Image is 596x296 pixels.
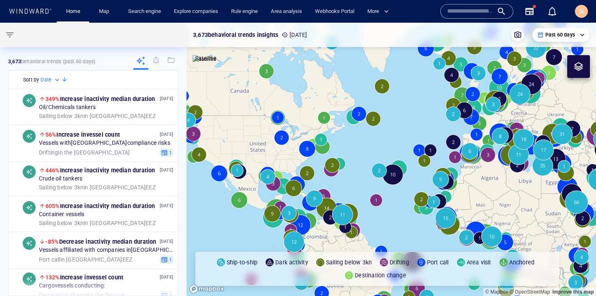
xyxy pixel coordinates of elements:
[562,260,590,290] iframe: Chat
[39,112,84,119] span: Sailing below 3kn
[171,4,221,19] a: Explore companies
[45,238,157,245] span: Decrease in activity median duration
[281,30,307,40] p: [DATE]
[390,257,409,267] p: Drifting
[39,139,170,147] span: Vessels with [GEOGRAPHIC_DATA] compliance risks
[8,58,95,65] p: behavioral trends (Past 60 days)
[552,289,594,295] a: Map feedback
[275,257,308,267] p: Dark activity
[39,219,84,226] span: Sailing below 3kn
[45,274,60,281] span: 132%
[573,3,590,19] button: SI
[45,167,155,174] span: Increase in activity median duration
[45,274,123,281] span: Increase in vessel count
[326,257,372,267] p: Sailing below 3kn
[545,31,575,39] p: Past 60 days
[39,219,156,227] span: in [GEOGRAPHIC_DATA] EEZ
[189,284,225,294] a: Mapbox logo
[39,112,156,120] span: in [GEOGRAPHIC_DATA] EEZ
[41,76,61,84] div: Date
[168,149,172,156] span: 1
[510,289,550,295] a: OpenStreetMap
[160,255,173,264] button: 1
[45,203,60,209] span: 605%
[160,131,173,138] p: [DATE]
[39,175,82,182] span: Crude oil tankers
[45,96,60,102] span: 349%
[39,256,132,263] span: in [GEOGRAPHIC_DATA] EEZ
[485,289,508,295] a: Mapbox
[39,211,84,218] span: Container vessels
[195,54,217,63] p: Satellite
[39,256,60,262] span: Port call
[312,4,358,19] a: Webhooks Portal
[45,203,155,209] span: Increase in activity median duration
[8,58,21,64] strong: 3,673
[39,104,96,111] span: Oil/Chemicals tankers
[193,30,278,40] p: 3,673 behavioral trends insights
[187,23,596,296] canvas: Map
[39,184,156,191] span: in [GEOGRAPHIC_DATA] EEZ
[92,4,118,19] button: Map
[45,131,57,138] span: 56%
[364,4,396,19] button: More
[160,202,173,210] p: [DATE]
[268,4,305,19] a: Area analysis
[160,166,173,174] p: [DATE]
[23,76,39,84] h6: Sort by
[125,4,164,19] a: Search engine
[63,4,84,19] a: Home
[45,167,60,174] span: 446%
[39,149,130,156] span: in the [GEOGRAPHIC_DATA]
[45,238,59,245] span: -85%
[160,95,173,103] p: [DATE]
[579,8,584,15] span: SI
[355,270,406,280] p: Destination change
[547,6,557,16] div: Notification center
[160,148,173,157] button: 1
[427,257,449,267] p: Port call
[467,257,491,267] p: Area visit
[537,31,585,39] div: Past 60 days
[193,55,217,63] img: satellite
[168,256,172,263] span: 1
[41,76,51,84] h6: Date
[45,131,120,138] span: Increase in vessel count
[39,247,173,254] span: Vessels affiliated with companies in [GEOGRAPHIC_DATA] conducting:
[160,273,173,281] p: [DATE]
[160,238,173,245] p: [DATE]
[367,7,389,16] span: More
[228,4,261,19] a: Rule engine
[96,4,115,19] a: Map
[45,96,155,102] span: Increase in activity median duration
[39,149,58,155] span: Drifting
[227,257,257,267] p: Ship-to-ship
[60,4,86,19] button: Home
[509,257,535,267] p: Anchored
[39,184,84,190] span: Sailing below 3kn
